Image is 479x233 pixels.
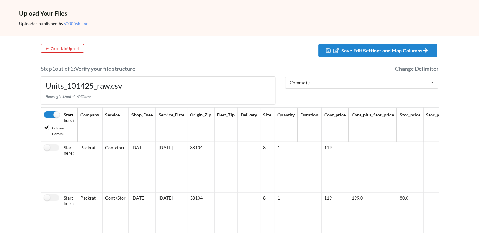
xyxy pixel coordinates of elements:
[77,142,102,192] td: Packrat
[52,126,64,135] small: Column Names?
[349,108,397,142] th: Cont_plus_Stor_price
[341,47,429,53] span: Save Edit Settings and Map Columns
[46,94,91,99] i: Showing first 6 out of 16075 rows
[321,142,349,192] td: 119
[260,142,274,192] td: 8
[44,194,75,206] label: Start here?
[214,108,237,142] th: Dest_Zip
[77,108,102,142] th: Company
[285,65,438,72] h5: Change Delimiter
[75,65,135,72] span: Verify your file structure
[423,108,462,142] th: Stor_price_store
[274,108,298,142] th: Quantity
[321,108,349,142] th: Cont_price
[19,9,460,17] h3: Upload Your Files
[155,108,187,142] th: Service_Date
[128,108,155,142] th: Shop_Date
[318,44,437,57] button: Save Edit Settings and Map Columns
[397,108,423,142] th: Stor_price
[44,144,75,155] label: Start here?
[274,142,298,192] td: 1
[41,65,276,72] h5: Step 1 out of 2:
[19,21,88,26] span: Uploader published by
[187,142,214,192] td: 38104
[128,142,155,192] td: [DATE]
[102,108,128,142] th: Service
[102,142,128,192] td: Container
[63,21,88,26] span: 5000fish, Inc
[297,108,321,142] th: Duration
[237,108,260,142] th: Delivery
[46,81,271,90] h3: Units_101425_raw.csv
[41,44,84,53] button: Go back to Upload
[44,111,74,122] label: Start here?
[155,142,187,192] td: [DATE]
[290,81,310,85] div: Comma (,)
[187,108,214,142] th: Origin_Zip
[260,108,274,142] th: Size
